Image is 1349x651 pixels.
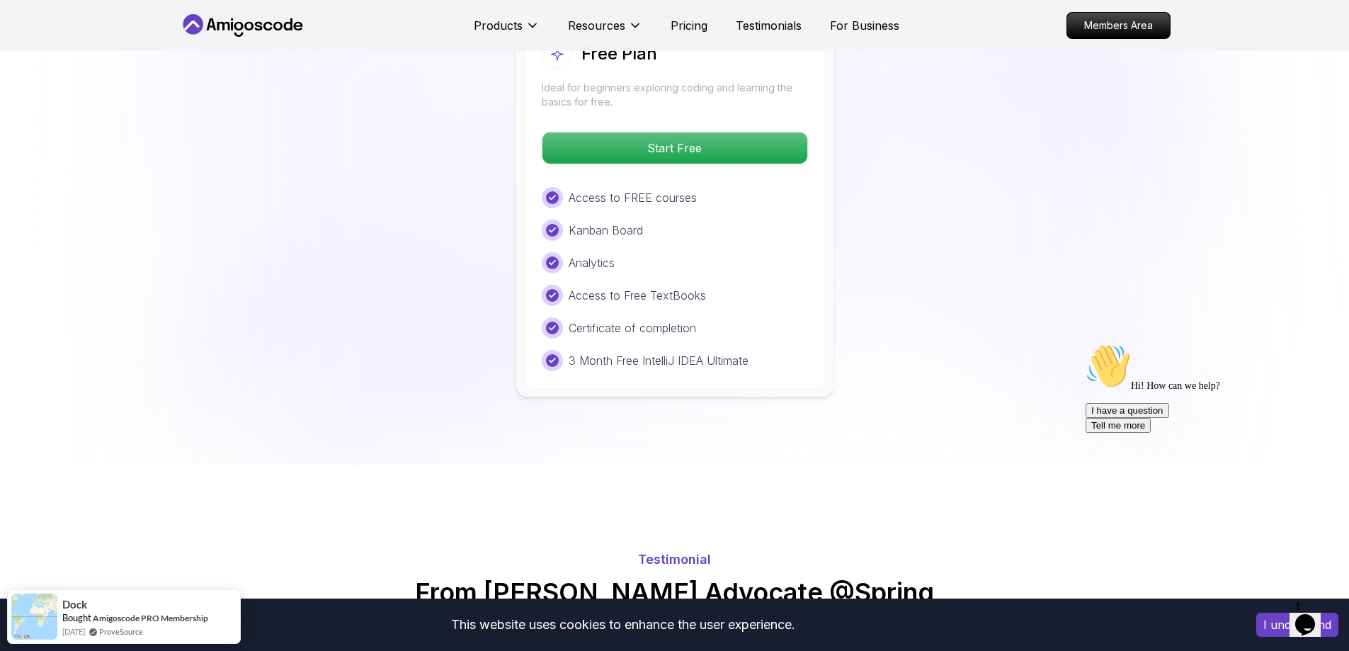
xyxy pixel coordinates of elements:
p: Analytics [569,254,615,271]
button: Accept cookies [1256,613,1338,637]
span: Hi! How can we help? [6,43,140,53]
p: Testimonial [363,550,986,570]
p: Resources [568,17,625,34]
p: Access to FREE courses [569,189,697,206]
div: This website uses cookies to enhance the user experience. [11,609,1235,640]
h2: From [PERSON_NAME] Advocate @Spring [363,578,986,606]
iframe: chat widget [1080,338,1335,587]
p: 3 Month Free IntelliJ IDEA Ultimate [569,352,749,369]
p: Certificate of completion [569,319,696,336]
span: [DATE] [62,625,85,638]
button: Resources [568,17,642,45]
iframe: chat widget [1290,594,1335,637]
span: Dock [62,599,87,611]
a: Pricing [671,17,707,34]
p: Products [474,17,523,34]
button: Start Free [542,132,808,164]
button: I have a question [6,65,89,80]
a: Testimonials [736,17,802,34]
a: For Business [830,17,899,34]
p: Ideal for beginners exploring coding and learning the basics for free. [542,81,808,109]
button: Products [474,17,540,45]
a: Members Area [1066,12,1171,39]
p: Start Free [542,132,807,164]
p: Access to Free TextBooks [569,287,706,304]
button: Tell me more [6,80,71,95]
h2: Free Plan [581,43,657,65]
a: Start Free [542,141,808,155]
img: provesource social proof notification image [11,594,57,640]
p: Kanban Board [569,222,643,239]
img: :wave: [6,6,51,51]
span: Bought [62,612,91,623]
p: Members Area [1067,13,1170,38]
a: ProveSource [99,625,143,638]
div: 👋Hi! How can we help?I have a questionTell me more [6,6,261,95]
a: Amigoscode PRO Membership [93,613,208,623]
